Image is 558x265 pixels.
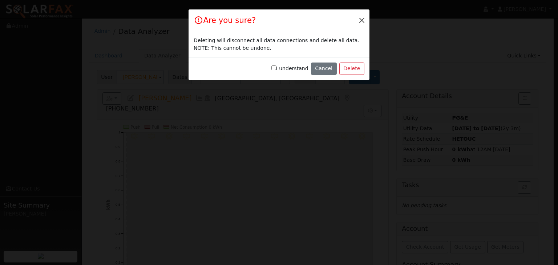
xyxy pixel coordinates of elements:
[194,37,364,52] div: Deleting will disconnect all data connections and delete all data. NOTE: This cannot be undone.
[339,63,364,75] button: Delete
[194,15,256,26] h4: Are you sure?
[311,63,337,75] button: Cancel
[271,65,308,72] label: I understand
[271,65,276,70] input: I understand
[357,15,367,25] button: Close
